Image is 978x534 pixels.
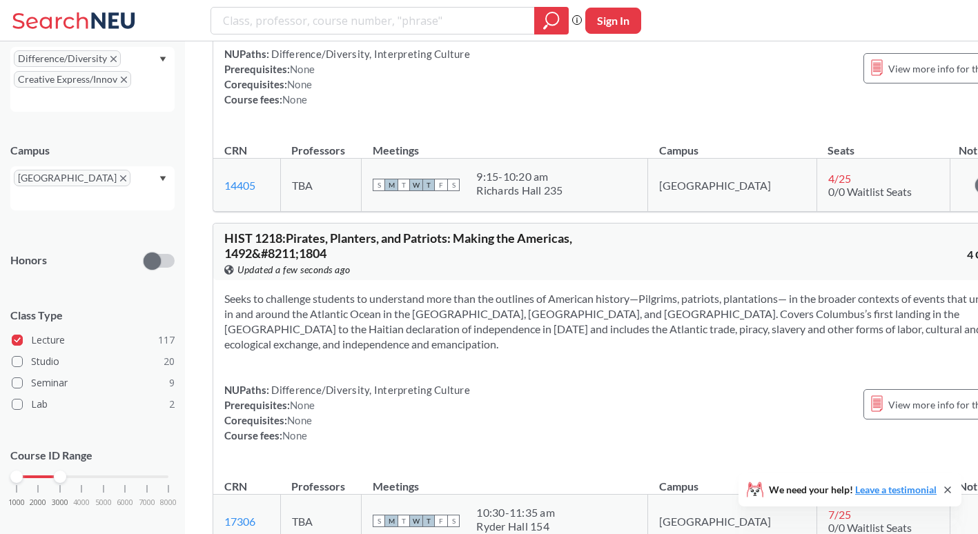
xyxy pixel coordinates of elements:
[476,170,563,184] div: 9:15 - 10:20 am
[435,515,447,527] span: F
[14,50,121,67] span: Difference/DiversityX to remove pill
[828,521,912,534] span: 0/0 Waitlist Seats
[648,129,816,159] th: Campus
[73,499,90,506] span: 4000
[362,129,648,159] th: Meetings
[12,395,175,413] label: Lab
[159,176,166,181] svg: Dropdown arrow
[290,63,315,75] span: None
[269,384,470,396] span: Difference/Diversity, Interpreting Culture
[816,465,950,495] th: Seats
[828,172,851,185] span: 4 / 25
[10,308,175,323] span: Class Type
[476,506,555,520] div: 10:30 - 11:35 am
[476,520,555,533] div: Ryder Hall 154
[10,47,175,112] div: Difference/DiversityX to remove pillCreative Express/InnovX to remove pillDropdown arrow
[12,331,175,349] label: Lecture
[648,465,816,495] th: Campus
[10,143,175,158] div: Campus
[543,11,560,30] svg: magnifying glass
[30,499,46,506] span: 2000
[14,71,131,88] span: Creative Express/InnovX to remove pill
[828,185,912,198] span: 0/0 Waitlist Seats
[224,382,470,443] div: NUPaths: Prerequisites: Corequisites: Course fees:
[287,78,312,90] span: None
[224,230,572,261] span: HIST 1218 : Pirates, Planters, and Patriots: Making the Americas, 1492&#8211;1804
[224,46,470,107] div: NUPaths: Prerequisites: Corequisites: Course fees:
[10,166,175,210] div: [GEOGRAPHIC_DATA]X to remove pillDropdown arrow
[447,179,460,191] span: S
[164,354,175,369] span: 20
[373,179,385,191] span: S
[160,499,177,506] span: 8000
[269,48,470,60] span: Difference/Diversity, Interpreting Culture
[816,129,950,159] th: Seats
[422,179,435,191] span: T
[534,7,569,34] div: magnifying glass
[224,515,255,528] a: 17306
[385,179,398,191] span: M
[282,429,307,442] span: None
[117,499,133,506] span: 6000
[280,465,362,495] th: Professors
[12,374,175,392] label: Seminar
[410,515,422,527] span: W
[280,129,362,159] th: Professors
[828,508,851,521] span: 7 / 25
[52,499,68,506] span: 3000
[120,175,126,181] svg: X to remove pill
[585,8,641,34] button: Sign In
[282,93,307,106] span: None
[385,515,398,527] span: M
[8,499,25,506] span: 1000
[373,515,385,527] span: S
[280,159,362,212] td: TBA
[158,333,175,348] span: 117
[769,485,937,495] span: We need your help!
[237,262,351,277] span: Updated a few seconds ago
[12,353,175,370] label: Studio
[224,179,255,192] a: 14405
[169,375,175,390] span: 9
[410,179,422,191] span: W
[10,253,47,268] p: Honors
[224,479,247,494] div: CRN
[476,184,563,197] div: Richards Hall 235
[855,484,937,495] a: Leave a testimonial
[435,179,447,191] span: F
[139,499,155,506] span: 7000
[110,56,117,62] svg: X to remove pill
[14,170,130,186] span: [GEOGRAPHIC_DATA]X to remove pill
[121,77,127,83] svg: X to remove pill
[287,414,312,426] span: None
[398,179,410,191] span: T
[159,57,166,62] svg: Dropdown arrow
[169,397,175,412] span: 2
[95,499,112,506] span: 5000
[447,515,460,527] span: S
[422,515,435,527] span: T
[648,159,816,212] td: [GEOGRAPHIC_DATA]
[362,465,648,495] th: Meetings
[398,515,410,527] span: T
[222,9,525,32] input: Class, professor, course number, "phrase"
[290,399,315,411] span: None
[10,448,175,464] p: Course ID Range
[224,143,247,158] div: CRN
